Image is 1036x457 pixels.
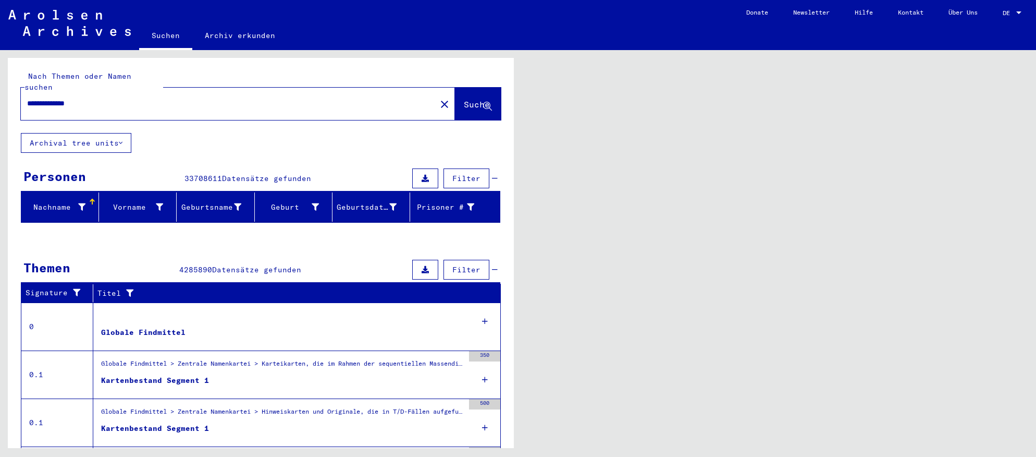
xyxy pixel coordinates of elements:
div: Prisoner # [414,202,474,213]
div: Titel [97,285,490,302]
div: Geburtsname [181,199,254,215]
mat-icon: close [438,98,451,111]
div: Geburt‏ [259,199,332,215]
div: Geburtsname [181,202,241,213]
span: Datensätze gefunden [212,265,301,274]
img: Arolsen_neg.svg [8,10,131,36]
span: 33708611 [184,174,222,183]
div: Themen [23,258,70,277]
span: Suche [464,99,490,110]
div: Prisoner # [414,199,487,215]
div: Vorname [103,199,176,215]
span: Filter [452,174,480,183]
td: 0.1 [21,399,93,447]
div: Globale Findmittel [101,327,186,338]
mat-label: Nach Themen oder Namen suchen [24,71,131,92]
button: Suche [455,88,501,120]
mat-header-cell: Vorname [99,193,177,222]
span: Datensätze gefunden [222,174,311,183]
span: DE [1003,9,1014,17]
td: 0.1 [21,351,93,399]
div: Signature [26,287,85,298]
mat-header-cell: Geburtsname [177,193,254,222]
mat-header-cell: Geburtsdatum [332,193,410,222]
div: 350 [469,351,500,362]
div: Signature [26,285,95,302]
button: Clear [434,93,455,114]
div: Geburt‏ [259,202,319,213]
span: 4285890 [179,265,212,274]
mat-header-cell: Prisoner # [410,193,500,222]
div: Globale Findmittel > Zentrale Namenkartei > Hinweiskarten und Originale, die in T/D-Fällen aufgef... [101,407,464,422]
div: Titel [97,288,480,299]
div: Nachname [26,202,85,213]
button: Filter [443,169,489,188]
div: Geburtsdatum [337,199,410,215]
div: Globale Findmittel > Zentrale Namenkartei > Karteikarten, die im Rahmen der sequentiellen Massend... [101,359,464,374]
a: Archiv erkunden [192,23,288,48]
div: Kartenbestand Segment 1 [101,423,209,434]
td: 0 [21,303,93,351]
div: Personen [23,167,86,186]
div: Vorname [103,202,163,213]
div: Kartenbestand Segment 1 [101,375,209,386]
a: Suchen [139,23,192,50]
mat-header-cell: Geburt‏ [255,193,332,222]
div: 500 [469,399,500,410]
div: Geburtsdatum [337,202,397,213]
button: Archival tree units [21,133,131,153]
div: Nachname [26,199,98,215]
span: Filter [452,265,480,274]
mat-header-cell: Nachname [21,193,99,222]
button: Filter [443,260,489,280]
